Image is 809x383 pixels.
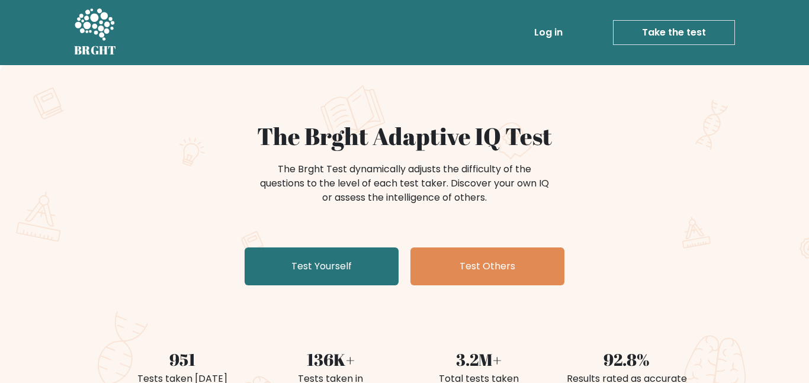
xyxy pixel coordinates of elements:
[560,347,694,372] div: 92.8%
[264,347,397,372] div: 136K+
[412,347,545,372] div: 3.2M+
[115,347,249,372] div: 951
[529,21,567,44] a: Log in
[74,43,117,57] h5: BRGHT
[613,20,735,45] a: Take the test
[256,162,553,205] div: The Brght Test dynamically adjusts the difficulty of the questions to the level of each test take...
[245,247,399,285] a: Test Yourself
[410,247,564,285] a: Test Others
[115,122,694,150] h1: The Brght Adaptive IQ Test
[74,5,117,60] a: BRGHT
